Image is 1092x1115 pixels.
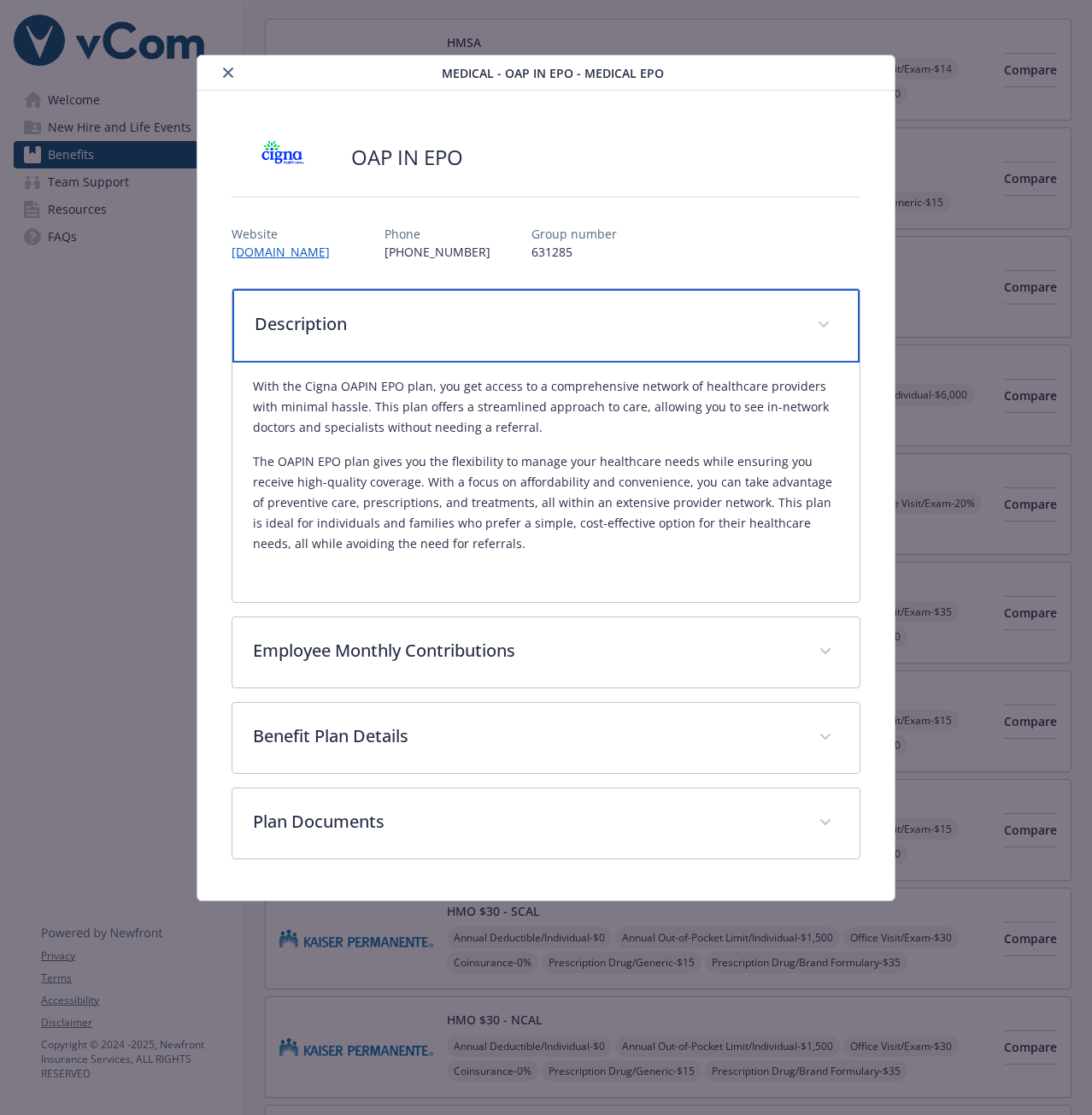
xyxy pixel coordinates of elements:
p: Employee Monthly Contributions [253,638,798,664]
div: Employee Monthly Contributions [232,617,860,687]
div: Plan Documents [232,788,860,858]
p: Group number [531,225,617,243]
div: Benefit Plan Details [232,703,860,773]
div: details for plan Medical - OAP IN EPO - Medical EPO [109,55,983,901]
p: Plan Documents [253,809,798,835]
span: Medical - OAP IN EPO - Medical EPO [442,64,664,82]
img: CIGNA [232,132,334,183]
div: Description [232,363,860,602]
p: Website [232,225,343,243]
h2: OAP IN EPO [351,143,463,172]
p: The OAPIN EPO plan gives you the flexibility to manage your healthcare needs while ensuring you r... [253,451,839,554]
p: Phone [385,225,490,243]
p: Description [255,311,796,337]
p: [PHONE_NUMBER] [385,243,490,261]
p: Benefit Plan Details [253,723,798,749]
p: With the Cigna OAPIN EPO plan, you get access to a comprehensive network of healthcare providers ... [253,376,839,438]
a: [DOMAIN_NAME] [232,244,343,260]
p: 631285 [531,243,617,261]
button: close [218,62,238,83]
div: Description [232,289,860,363]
